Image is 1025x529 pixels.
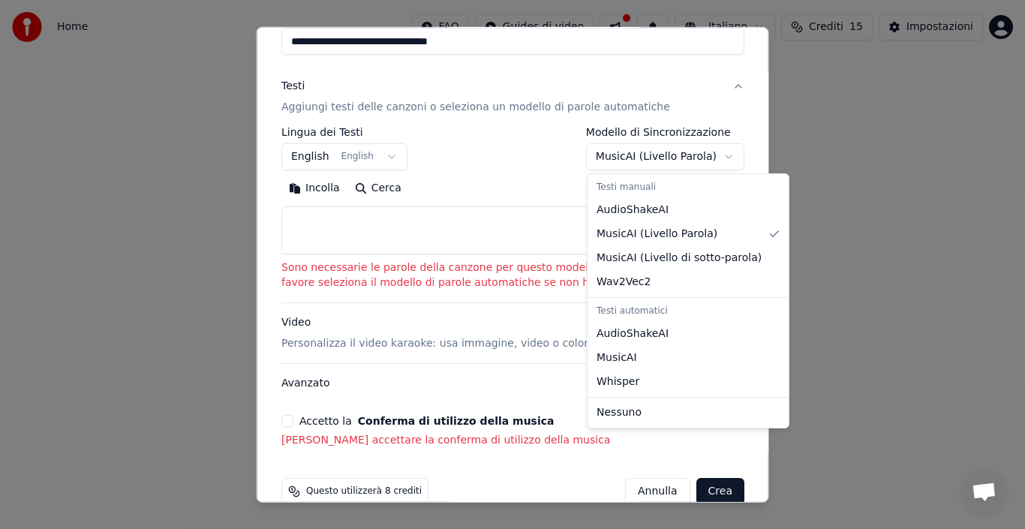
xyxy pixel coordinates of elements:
div: Testi manuali [591,177,786,198]
span: MusicAI [597,350,637,365]
span: AudioShakeAI [597,203,669,218]
span: Wav2Vec2 [597,275,651,290]
span: MusicAI ( Livello Parola ) [597,227,717,242]
div: Testi automatici [591,301,786,322]
span: AudioShakeAI [597,326,669,341]
span: Nessuno [597,405,642,420]
span: Whisper [597,374,639,389]
span: MusicAI ( Livello di sotto-parola ) [597,251,762,266]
